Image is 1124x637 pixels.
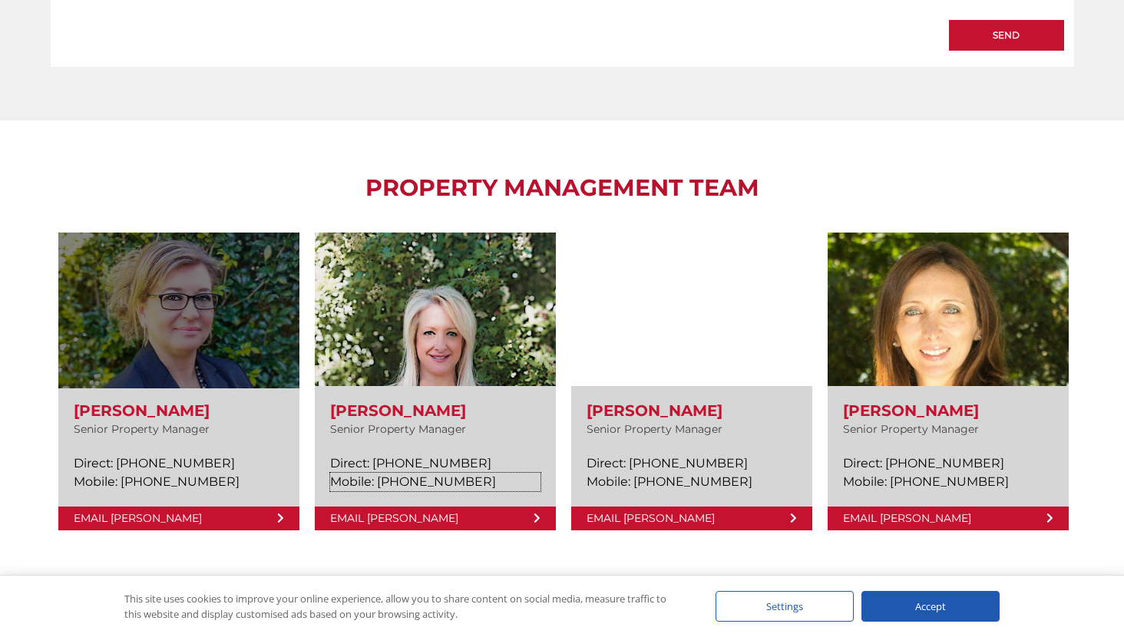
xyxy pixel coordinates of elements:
a: Mobile: [PHONE_NUMBER] [587,473,797,491]
div: Settings [716,591,854,622]
h2: PROPERTY MANAGEMENT TEAM [51,174,1074,202]
a: Direct: [PHONE_NUMBER] [843,454,1053,473]
a: Mobile: [PHONE_NUMBER] [74,473,284,491]
a: Mobile: [PHONE_NUMBER] [330,473,541,491]
div: Accept [861,591,1000,622]
a: Direct: [PHONE_NUMBER] [330,454,541,473]
a: Direct: [PHONE_NUMBER] [74,454,284,473]
input: Send [949,20,1064,51]
div: This site uses cookies to improve your online experience, allow you to share content on social me... [124,591,685,622]
a: Direct: [PHONE_NUMBER] [587,454,797,473]
a: Mobile: [PHONE_NUMBER] [843,473,1053,491]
